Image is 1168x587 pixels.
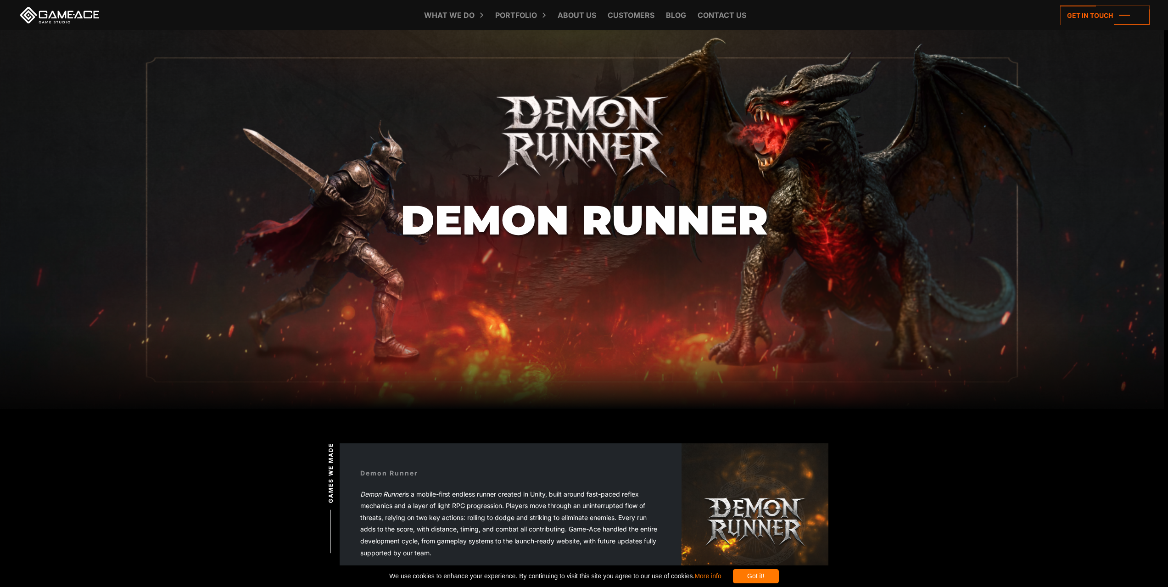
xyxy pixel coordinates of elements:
a: More info [694,572,721,580]
span: We use cookies to enhance your experience. By continuing to visit this site you agree to our use ... [389,569,721,583]
div: Demon Runner [360,468,418,478]
p: is a mobile-first endless runner created in Unity, built around fast-paced reflex mechanics and a... [360,488,661,559]
em: Demon Runner [360,490,404,498]
h1: Demon Runner [401,197,768,242]
div: Got it! [733,569,779,583]
span: Games we made [327,443,335,503]
a: Get in touch [1060,6,1150,25]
